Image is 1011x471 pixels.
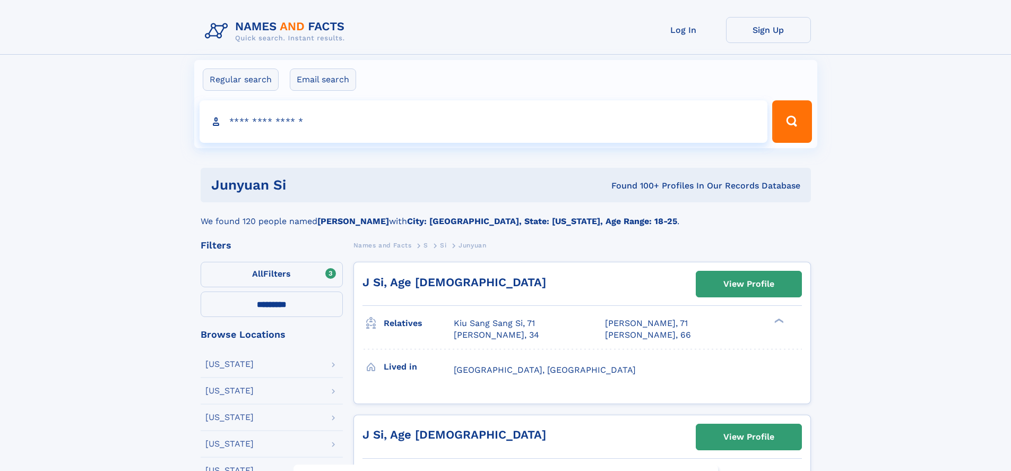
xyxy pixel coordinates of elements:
[723,272,774,296] div: View Profile
[772,100,811,143] button: Search Button
[201,202,811,228] div: We found 120 people named with .
[454,365,636,375] span: [GEOGRAPHIC_DATA], [GEOGRAPHIC_DATA]
[605,318,688,329] a: [PERSON_NAME], 71
[448,180,800,192] div: Found 100+ Profiles In Our Records Database
[696,271,801,297] a: View Profile
[407,216,677,226] b: City: [GEOGRAPHIC_DATA], State: [US_STATE], Age Range: 18-25
[384,358,454,376] h3: Lived in
[205,360,254,369] div: [US_STATE]
[290,68,356,91] label: Email search
[454,329,539,341] a: [PERSON_NAME], 34
[424,238,428,252] a: S
[317,216,389,226] b: [PERSON_NAME]
[353,238,412,252] a: Names and Facts
[201,330,343,339] div: Browse Locations
[205,387,254,395] div: [US_STATE]
[200,100,768,143] input: search input
[696,424,801,450] a: View Profile
[424,242,428,249] span: S
[201,262,343,287] label: Filters
[362,428,546,441] a: J Si, Age [DEMOGRAPHIC_DATA]
[211,178,449,192] h1: junyuan si
[201,241,343,250] div: Filters
[205,413,254,422] div: [US_STATE]
[384,314,454,332] h3: Relatives
[362,276,546,289] a: J Si, Age [DEMOGRAPHIC_DATA]
[454,318,535,329] a: Kiu Sang Sang Si, 71
[772,318,784,324] div: ❯
[641,17,726,43] a: Log In
[440,242,446,249] span: Si
[726,17,811,43] a: Sign Up
[723,425,774,449] div: View Profile
[440,238,446,252] a: Si
[205,440,254,448] div: [US_STATE]
[203,68,279,91] label: Regular search
[201,17,353,46] img: Logo Names and Facts
[605,329,691,341] a: [PERSON_NAME], 66
[459,242,486,249] span: Junyuan
[252,269,263,279] span: All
